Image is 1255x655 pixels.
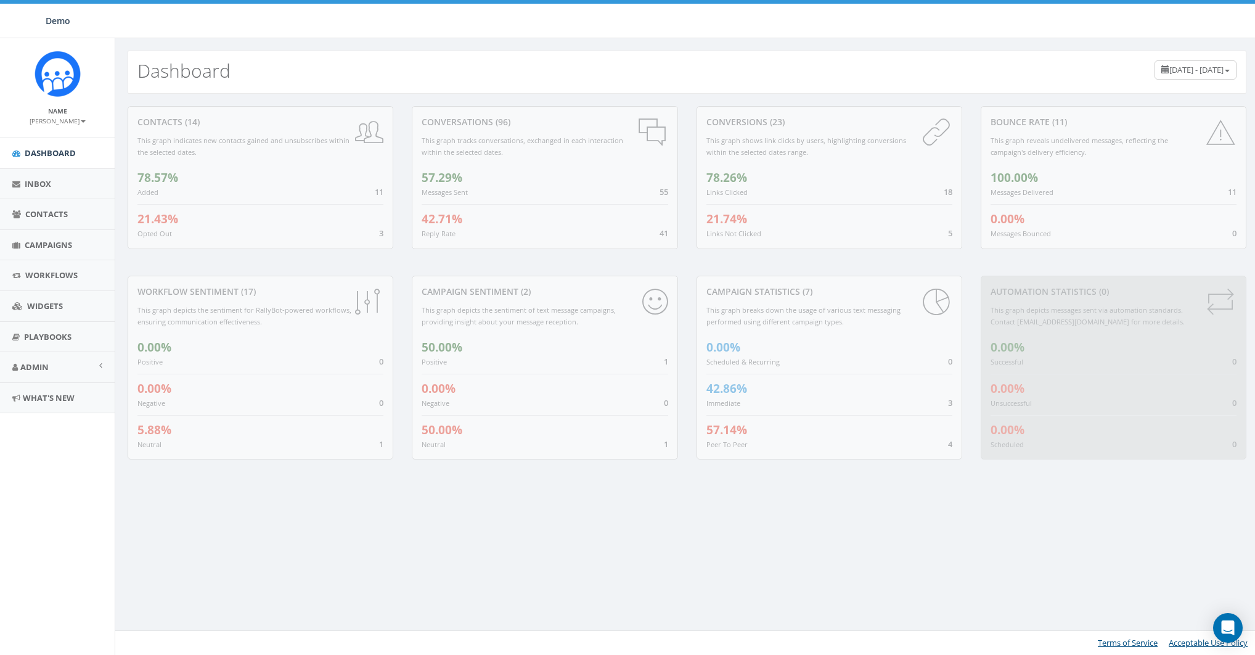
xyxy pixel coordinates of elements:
[27,300,63,311] span: Widgets
[239,286,256,297] span: (17)
[25,178,51,189] span: Inbox
[991,286,1237,298] div: Automation Statistics
[706,136,906,157] small: This graph shows link clicks by users, highlighting conversions within the selected dates range.
[991,136,1168,157] small: This graph reveals undelivered messages, reflecting the campaign's delivery efficiency.
[137,211,178,227] span: 21.43%
[379,228,383,239] span: 3
[948,228,952,239] span: 5
[20,361,49,373] span: Admin
[706,187,748,197] small: Links Clicked
[422,170,462,186] span: 57.29%
[137,229,172,238] small: Opted Out
[25,270,78,281] span: Workflows
[800,286,812,297] span: (7)
[422,398,449,408] small: Negative
[30,115,86,126] a: [PERSON_NAME]
[948,439,952,450] span: 4
[706,286,952,298] div: Campaign Statistics
[706,170,747,186] span: 78.26%
[664,397,668,408] span: 0
[25,147,76,159] span: Dashboard
[23,392,75,403] span: What's New
[182,116,200,128] span: (14)
[422,440,446,449] small: Neutral
[991,211,1024,227] span: 0.00%
[664,439,668,450] span: 1
[991,229,1051,238] small: Messages Bounced
[422,187,468,197] small: Messages Sent
[35,51,81,97] img: Icon_1.png
[137,381,171,397] span: 0.00%
[422,339,462,355] span: 50.00%
[660,186,668,197] span: 55
[379,397,383,408] span: 0
[422,136,623,157] small: This graph tracks conversations, exchanged in each interaction within the selected dates.
[944,186,952,197] span: 18
[137,116,383,128] div: contacts
[706,339,740,355] span: 0.00%
[706,305,901,326] small: This graph breaks down the usage of various text messaging performed using different campaign types.
[1169,64,1224,75] span: [DATE] - [DATE]
[518,286,531,297] span: (2)
[706,229,761,238] small: Links Not Clicked
[379,356,383,367] span: 0
[706,440,748,449] small: Peer To Peer
[1228,186,1237,197] span: 11
[422,422,462,438] span: 50.00%
[422,229,456,238] small: Reply Rate
[948,356,952,367] span: 0
[137,422,171,438] span: 5.88%
[137,136,350,157] small: This graph indicates new contacts gained and unsubscribes within the selected dates.
[706,422,747,438] span: 57.14%
[1097,286,1109,297] span: (0)
[137,60,231,81] h2: Dashboard
[48,107,67,115] small: Name
[706,211,747,227] span: 21.74%
[991,170,1038,186] span: 100.00%
[1232,228,1237,239] span: 0
[137,339,171,355] span: 0.00%
[422,211,462,227] span: 42.71%
[137,170,178,186] span: 78.57%
[1232,439,1237,450] span: 0
[422,286,668,298] div: Campaign Sentiment
[1232,397,1237,408] span: 0
[991,305,1185,326] small: This graph depicts messages sent via automation standards. Contact [EMAIL_ADDRESS][DOMAIN_NAME] f...
[948,397,952,408] span: 3
[493,116,510,128] span: (96)
[137,440,161,449] small: Neutral
[1169,637,1248,648] a: Acceptable Use Policy
[137,357,163,366] small: Positive
[137,187,158,197] small: Added
[25,239,72,250] span: Campaigns
[25,208,68,220] span: Contacts
[46,15,70,27] span: Demo
[375,186,383,197] span: 11
[991,187,1053,197] small: Messages Delivered
[1050,116,1067,128] span: (11)
[991,381,1024,397] span: 0.00%
[660,228,668,239] span: 41
[422,305,616,326] small: This graph depicts the sentiment of text message campaigns, providing insight about your message ...
[706,357,780,366] small: Scheduled & Recurring
[422,381,456,397] span: 0.00%
[137,398,165,408] small: Negative
[991,422,1024,438] span: 0.00%
[422,116,668,128] div: conversations
[991,116,1237,128] div: Bounce Rate
[991,357,1023,366] small: Successful
[30,117,86,125] small: [PERSON_NAME]
[706,381,747,397] span: 42.86%
[1098,637,1158,648] a: Terms of Service
[137,286,383,298] div: Workflow Sentiment
[991,398,1032,408] small: Unsuccessful
[379,439,383,450] span: 1
[1213,613,1243,643] div: Open Intercom Messenger
[767,116,785,128] span: (23)
[137,305,351,326] small: This graph depicts the sentiment for RallyBot-powered workflows, ensuring communication effective...
[1232,356,1237,367] span: 0
[422,357,447,366] small: Positive
[24,331,72,342] span: Playbooks
[664,356,668,367] span: 1
[991,440,1024,449] small: Scheduled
